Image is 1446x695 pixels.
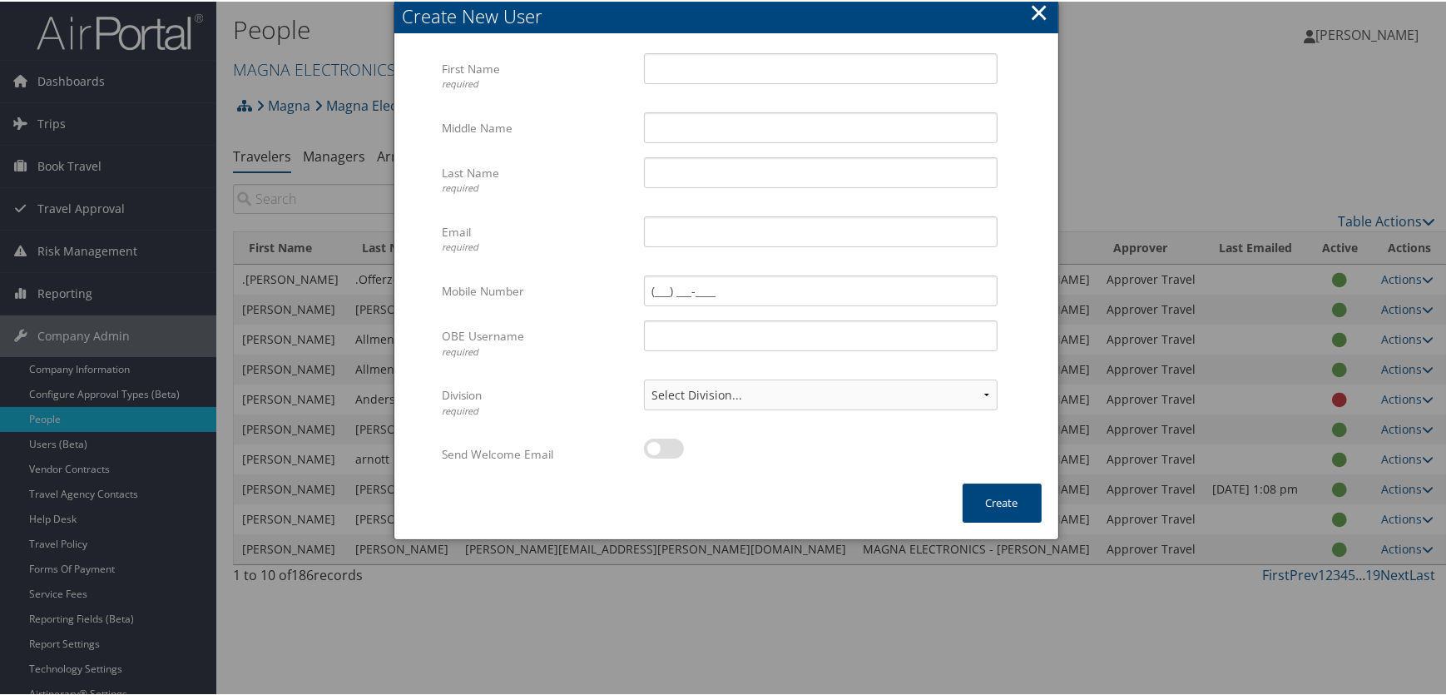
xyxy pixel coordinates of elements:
label: Middle Name [442,111,631,142]
label: Mobile Number [442,274,631,305]
label: First Name [442,52,631,97]
div: required [442,180,631,194]
div: required [442,344,631,358]
label: OBE Username [442,319,631,365]
button: Create [963,482,1042,521]
div: required [442,76,631,90]
label: Last Name [442,156,631,201]
div: required [442,239,631,253]
label: Send Welcome Email [442,437,631,469]
div: required [442,403,631,417]
input: (___) ___-____ [644,274,998,305]
label: Division [442,378,631,424]
div: Create New User [403,2,1058,27]
label: Email [442,215,631,261]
